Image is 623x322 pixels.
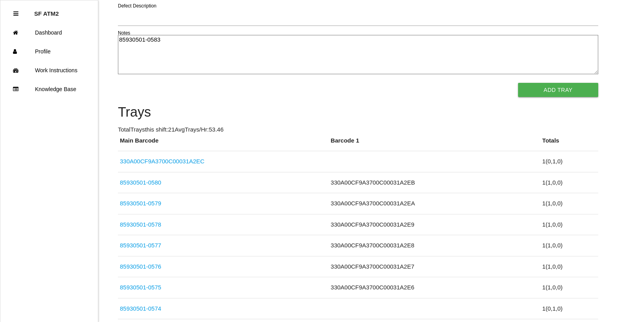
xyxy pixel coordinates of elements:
[540,136,598,151] th: Totals
[0,23,98,42] a: Dashboard
[329,235,540,256] td: 330A00CF9A3700C00031A2E8
[0,80,98,99] a: Knowledge Base
[329,214,540,235] td: 330A00CF9A3700C00031A2E9
[540,256,598,277] td: 1 ( 1 , 0 , 0 )
[540,235,598,256] td: 1 ( 1 , 0 , 0 )
[118,29,130,37] label: Notes
[13,4,18,23] div: Close
[0,61,98,80] a: Work Instructions
[329,277,540,298] td: 330A00CF9A3700C00031A2E6
[120,200,161,207] a: 85930501-0579
[120,221,161,228] a: 85930501-0578
[120,305,161,312] a: 85930501-0574
[540,193,598,214] td: 1 ( 1 , 0 , 0 )
[120,284,161,291] a: 85930501-0575
[540,214,598,235] td: 1 ( 1 , 0 , 0 )
[120,158,204,165] a: 330A00CF9A3700C00031A2EC
[329,193,540,214] td: 330A00CF9A3700C00031A2EA
[540,277,598,298] td: 1 ( 1 , 0 , 0 )
[118,2,156,9] label: Defect Description
[118,125,598,134] p: Total Trays this shift: 21 Avg Trays /Hr: 53.46
[540,151,598,172] td: 1 ( 0 , 1 , 0 )
[118,105,598,120] h4: Trays
[540,298,598,319] td: 1 ( 0 , 1 , 0 )
[120,263,161,270] a: 85930501-0576
[329,172,540,193] td: 330A00CF9A3700C00031A2EB
[0,42,98,61] a: Profile
[540,172,598,193] td: 1 ( 1 , 0 , 0 )
[120,179,161,186] a: 85930501-0580
[329,136,540,151] th: Barcode 1
[120,242,161,249] a: 85930501-0577
[118,136,329,151] th: Main Barcode
[329,256,540,277] td: 330A00CF9A3700C00031A2E7
[34,4,59,17] p: SF ATM2
[518,83,598,97] button: Add Tray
